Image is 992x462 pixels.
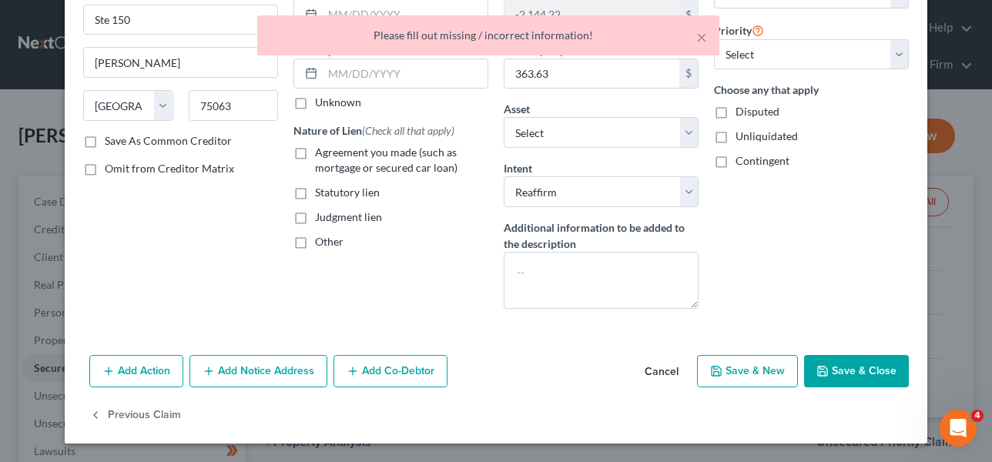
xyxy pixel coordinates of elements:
span: 4 [971,410,984,422]
input: Enter zip... [189,90,279,121]
input: 0.00 [504,59,679,89]
button: × [696,28,707,46]
button: Cancel [632,357,691,387]
span: Omit from Creditor Matrix [105,162,234,175]
label: Unknown [315,95,361,110]
span: (Check all that apply) [362,124,454,137]
span: Other [315,235,344,248]
span: Agreement you made (such as mortgage or secured car loan) [315,146,457,174]
input: Apt, Suite, etc... [84,5,277,35]
div: $ [679,59,698,89]
button: Add Action [89,355,183,387]
button: Save & Close [804,355,909,387]
label: Nature of Lien [293,122,454,139]
label: Save As Common Creditor [105,133,232,149]
span: Contingent [736,154,789,167]
iframe: Intercom live chat [940,410,977,447]
span: Statutory lien [315,186,380,199]
label: Choose any that apply [714,82,909,98]
button: Add Notice Address [189,355,327,387]
label: Additional information to be added to the description [504,219,699,252]
span: Judgment lien [315,210,382,223]
div: Please fill out missing / incorrect information! [270,28,707,43]
span: Unliquidated [736,129,798,142]
span: Asset [504,102,530,115]
button: Save & New [697,355,798,387]
button: Add Co-Debtor [333,355,447,387]
input: MM/DD/YYYY [323,59,488,89]
label: Intent [504,160,532,176]
button: Previous Claim [89,400,181,432]
span: Disputed [736,105,779,118]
